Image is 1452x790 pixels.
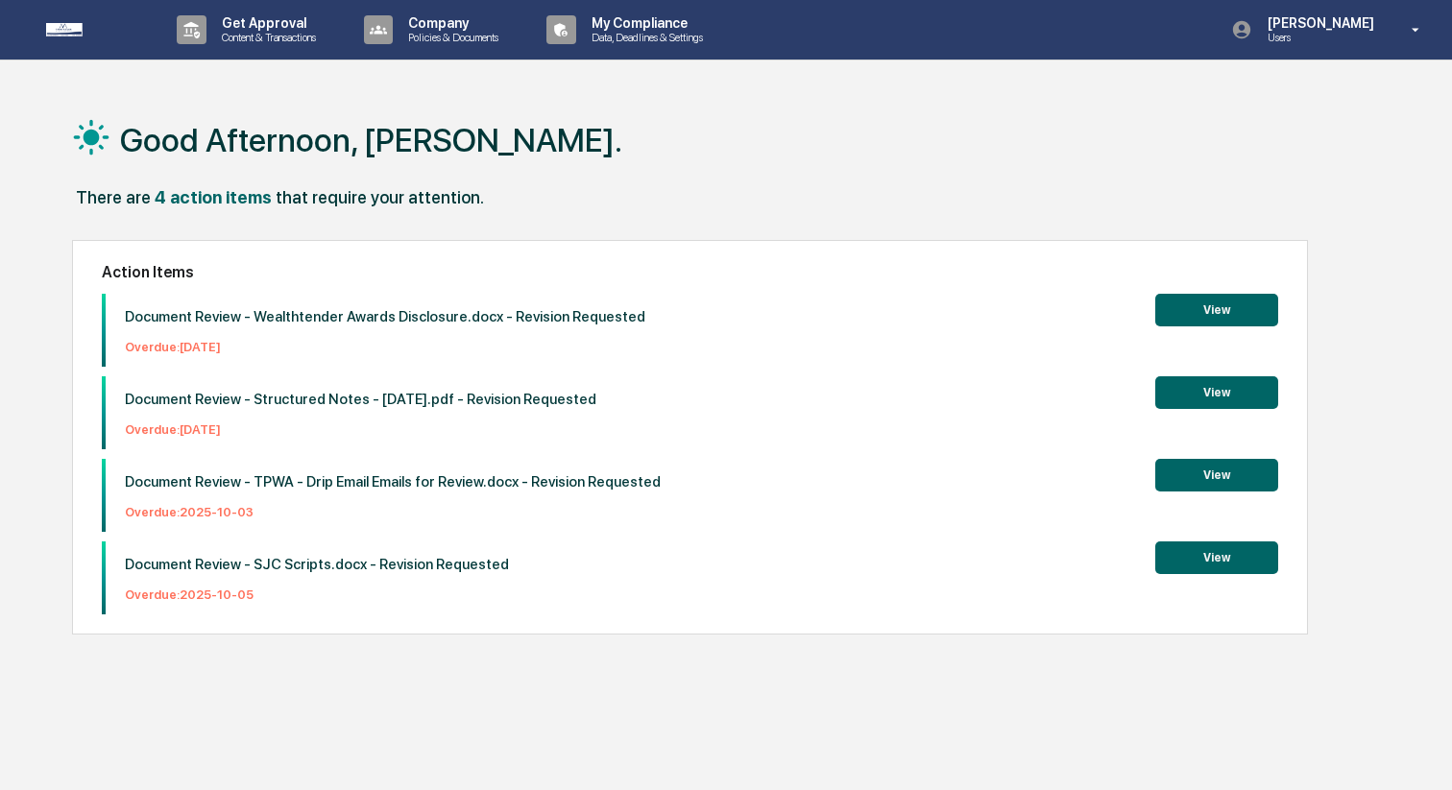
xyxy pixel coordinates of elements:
p: Users [1252,31,1384,44]
button: View [1155,541,1278,574]
p: Get Approval [206,15,326,31]
div: There are [76,187,151,207]
h2: Action Items [102,263,1278,281]
p: Document Review - Wealthtender Awards Disclosure.docx - Revision Requested [125,308,645,325]
p: Overdue: [DATE] [125,340,645,354]
p: My Compliance [576,15,713,31]
a: View [1155,465,1278,483]
p: Overdue: 2025-10-03 [125,505,661,519]
p: [PERSON_NAME] [1252,15,1384,31]
h1: Good Afternoon, [PERSON_NAME]. [120,121,622,159]
div: that require your attention. [276,187,484,207]
p: Overdue: 2025-10-05 [125,587,509,602]
p: Document Review - Structured Notes - [DATE].pdf - Revision Requested [125,391,596,408]
p: Overdue: [DATE] [125,422,596,437]
button: View [1155,459,1278,491]
p: Document Review - TPWA - Drip Email Emails for Review.docx - Revision Requested [125,473,661,491]
a: View [1155,547,1278,565]
p: Policies & Documents [393,31,508,44]
button: View [1155,294,1278,326]
img: logo [46,23,138,36]
p: Company [393,15,508,31]
a: View [1155,382,1278,400]
a: View [1155,299,1278,318]
div: 4 action items [155,187,272,207]
button: View [1155,376,1278,409]
p: Document Review - SJC Scripts.docx - Revision Requested [125,556,509,573]
p: Content & Transactions [206,31,326,44]
p: Data, Deadlines & Settings [576,31,713,44]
